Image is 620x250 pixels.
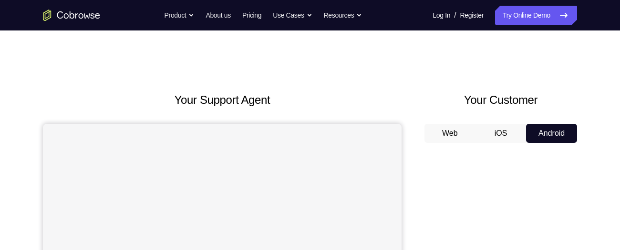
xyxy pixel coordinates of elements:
[475,124,527,143] button: iOS
[206,6,230,25] a: About us
[324,6,362,25] button: Resources
[165,6,195,25] button: Product
[495,6,577,25] a: Try Online Demo
[43,91,402,109] h2: Your Support Agent
[424,124,475,143] button: Web
[43,10,100,21] a: Go to the home page
[242,6,261,25] a: Pricing
[526,124,577,143] button: Android
[424,91,577,109] h2: Your Customer
[454,10,456,21] span: /
[460,6,484,25] a: Register
[273,6,312,25] button: Use Cases
[433,6,450,25] a: Log In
